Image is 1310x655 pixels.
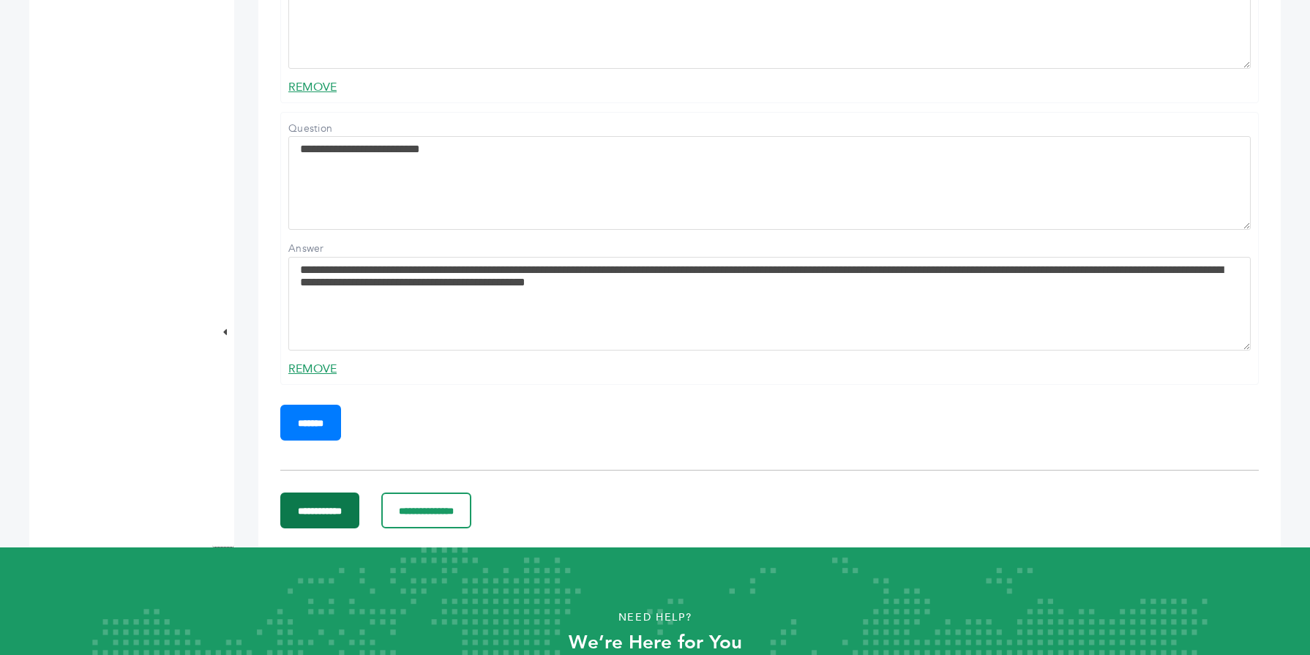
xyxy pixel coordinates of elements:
[288,79,337,95] a: REMOVE
[288,121,391,136] label: Question
[288,361,337,377] a: REMOVE
[66,607,1245,629] p: Need Help?
[288,242,391,256] label: Answer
